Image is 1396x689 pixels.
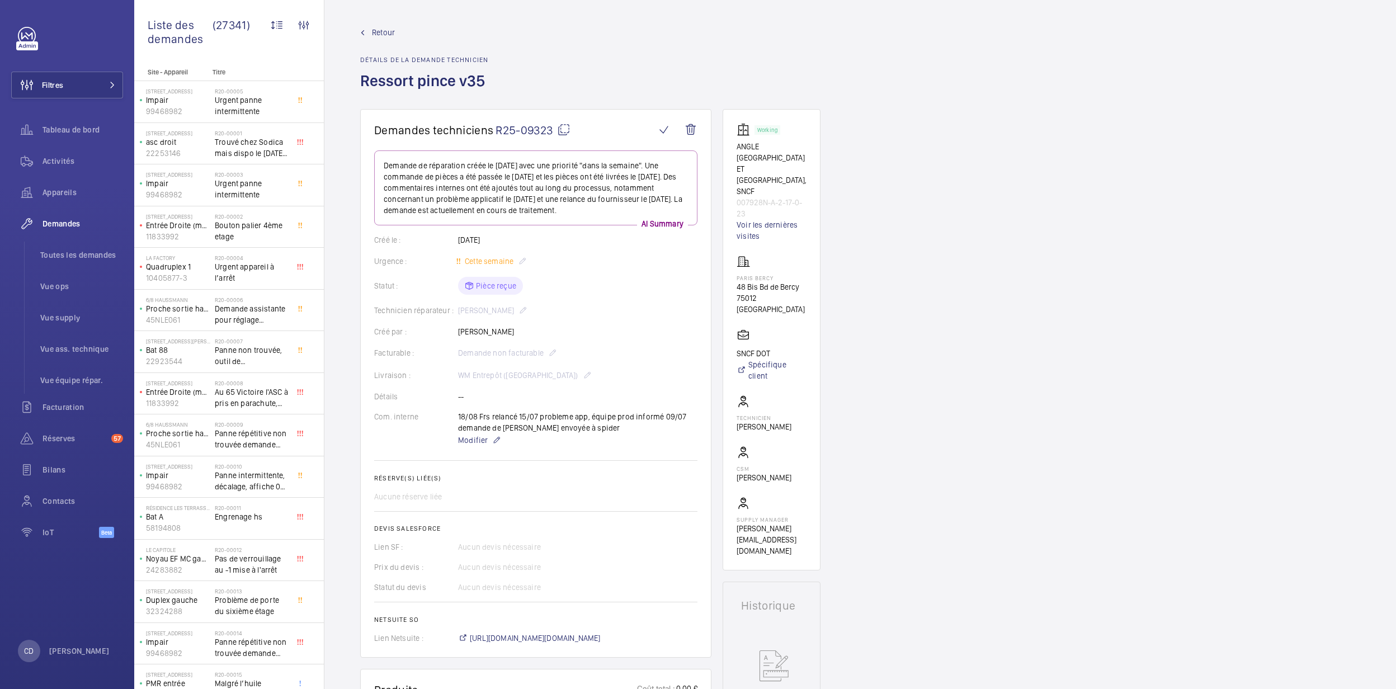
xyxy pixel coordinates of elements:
[215,95,289,117] span: Urgent panne intermittente
[215,671,289,678] h2: R20-00015
[146,136,210,148] p: asc droit
[215,171,289,178] h2: R20-00003
[146,171,210,178] p: [STREET_ADDRESS]
[146,213,210,220] p: [STREET_ADDRESS]
[737,292,807,315] p: 75012 [GEOGRAPHIC_DATA]
[737,516,807,523] p: Supply manager
[146,296,210,303] p: 6/8 Haussmann
[374,474,697,482] h2: Réserve(s) liée(s)
[215,386,289,409] span: Au 65 Victoire l'ASC à pris en parachute, toutes les sécu coupé, il est au 3 ème, asc sans machin...
[215,421,289,428] h2: R20-00009
[215,470,289,492] span: Panne intermittente, décalage, affiche 0 au palier alors que l'appareil se trouve au 1er étage, c...
[146,463,210,470] p: [STREET_ADDRESS]
[374,123,493,137] span: Demandes techniciens
[146,594,210,606] p: Duplex gauche
[146,421,210,428] p: 6/8 Haussmann
[42,79,63,91] span: Filtres
[40,249,123,261] span: Toutes les demandes
[374,616,697,624] h2: Netsuite SO
[99,527,114,538] span: Beta
[11,72,123,98] button: Filtres
[146,522,210,534] p: 58194808
[215,594,289,617] span: Problème de porte du sixième étage
[737,123,754,136] img: elevator.svg
[374,525,697,532] h2: Devis Salesforce
[43,187,123,198] span: Appareils
[43,495,123,507] span: Contacts
[146,386,210,398] p: Entrée Droite (monte-charge)
[737,281,807,292] p: 48 Bis Bd de Bercy
[215,130,289,136] h2: R20-00001
[146,178,210,189] p: Impair
[146,380,210,386] p: [STREET_ADDRESS]
[40,343,123,355] span: Vue ass. technique
[146,678,210,689] p: PMR entrée
[737,421,791,432] p: [PERSON_NAME]
[215,630,289,636] h2: R20-00014
[146,303,210,314] p: Proche sortie hall Pelletier
[146,553,210,564] p: Noyau EF MC gauche
[215,303,289,325] span: Demande assistante pour réglage d'opérateurs porte cabine double accès
[737,414,791,421] p: Technicien
[737,275,807,281] p: PARIS BERCY
[737,523,807,556] p: [PERSON_NAME][EMAIL_ADDRESS][DOMAIN_NAME]
[215,504,289,511] h2: R20-00011
[146,636,210,648] p: Impair
[146,272,210,284] p: 10405877-3
[737,197,807,219] p: 007928N-A-2-17-0-23
[737,465,791,472] p: CSM
[146,546,210,553] p: Le Capitole
[43,464,123,475] span: Bilans
[215,546,289,553] h2: R20-00012
[146,344,210,356] p: Bat 88
[146,398,210,409] p: 11833992
[148,18,213,46] span: Liste des demandes
[146,511,210,522] p: Bat A
[146,88,210,95] p: [STREET_ADDRESS]
[215,220,289,242] span: Bouton palier 4ème etage
[146,428,210,439] p: Proche sortie hall Pelletier
[458,633,601,644] a: [URL][DOMAIN_NAME][DOMAIN_NAME]
[737,219,807,242] a: Voir les dernières visites
[496,123,570,137] span: R25-09323
[146,588,210,594] p: [STREET_ADDRESS]
[215,213,289,220] h2: R20-00002
[146,189,210,200] p: 99468982
[146,356,210,367] p: 22923544
[215,553,289,575] span: Pas de verrouillage au -1 mise à l'arrêt
[146,130,210,136] p: [STREET_ADDRESS]
[146,220,210,231] p: Entrée Droite (monte-charge)
[360,70,492,109] h1: Ressort pince v35
[146,564,210,575] p: 24283882
[215,344,289,367] span: Panne non trouvée, outil de déverouillouge impératif pour le diagnostic
[43,124,123,135] span: Tableau de bord
[737,141,807,197] p: ANGLE [GEOGRAPHIC_DATA] ET [GEOGRAPHIC_DATA],SNCF
[215,88,289,95] h2: R20-00005
[215,511,289,522] span: Engrenage hs
[215,338,289,344] h2: R20-00007
[43,402,123,413] span: Facturation
[146,630,210,636] p: [STREET_ADDRESS]
[146,261,210,272] p: Quadruplex 1
[134,68,208,76] p: Site - Appareil
[215,178,289,200] span: Urgent panne intermittente
[372,27,395,38] span: Retour
[146,504,210,511] p: Résidence les Terrasse - [STREET_ADDRESS]
[215,463,289,470] h2: R20-00010
[43,527,99,538] span: IoT
[146,254,210,261] p: La Factory
[215,380,289,386] h2: R20-00008
[215,136,289,159] span: Trouvé chez Sodica mais dispo le [DATE] [URL][DOMAIN_NAME]
[146,439,210,450] p: 45NLE061
[215,588,289,594] h2: R20-00013
[40,375,123,386] span: Vue équipe répar.
[146,648,210,659] p: 99468982
[111,434,123,443] span: 57
[215,261,289,284] span: Urgent appareil à l’arrêt
[384,160,688,216] p: Demande de réparation créée le [DATE] avec une priorité "dans la semaine". Une commande de pièces...
[458,435,488,446] span: Modifier
[737,359,807,381] a: Spécifique client
[146,95,210,106] p: Impair
[43,433,107,444] span: Réserves
[146,106,210,117] p: 99468982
